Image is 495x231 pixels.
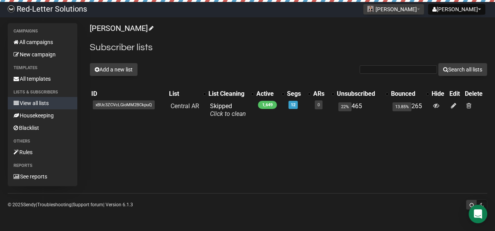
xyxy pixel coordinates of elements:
a: Troubleshooting [37,202,72,207]
th: List Cleaning: No sort applied, activate to apply an ascending sort [207,88,255,99]
a: All campaigns [8,36,77,48]
div: ID [91,90,166,98]
div: Unsubscribed [337,90,382,98]
button: Search all lists [438,63,487,76]
div: Hide [432,90,447,98]
p: © 2025 | | | Version 6.1.3 [8,200,133,209]
div: List Cleaning [208,90,247,98]
div: Delete [465,90,486,98]
span: Skipped [210,102,246,117]
td: 265 [389,99,430,121]
th: Bounced: No sort applied, activate to apply an ascending sort [389,88,430,99]
li: Lists & subscribers [8,88,77,97]
button: [PERSON_NAME] [428,4,485,15]
th: Segs: No sort applied, activate to apply an ascending sort [285,88,312,99]
a: Sendy [23,202,36,207]
li: Reports [8,161,77,170]
button: Add a new list [90,63,138,76]
a: 12 [291,102,295,107]
div: Edit [449,90,462,98]
th: Unsubscribed: No sort applied, activate to apply an ascending sort [335,88,389,99]
a: All templates [8,73,77,85]
div: Bounced [391,90,422,98]
td: 465 [335,99,389,121]
div: Open Intercom Messenger [469,205,487,223]
th: ID: No sort applied, sorting is disabled [90,88,167,99]
th: Delete: No sort applied, sorting is disabled [463,88,487,99]
th: Active: No sort applied, activate to apply an ascending sort [255,88,285,99]
th: ARs: No sort applied, activate to apply an ascending sort [312,88,335,99]
button: [PERSON_NAME] [363,4,424,15]
a: [PERSON_NAME] [90,24,152,33]
h2: Subscriber lists [90,41,487,54]
img: 14.png [367,6,374,12]
div: ARs [313,90,327,98]
a: New campaign [8,48,77,61]
li: Templates [8,63,77,73]
div: Segs [287,90,304,98]
div: List [169,90,200,98]
li: Others [8,137,77,146]
li: Campaigns [8,27,77,36]
a: Rules [8,146,77,158]
span: 13.85% [393,102,411,111]
a: Central AR [171,102,199,110]
a: Click to clean [210,110,246,117]
a: See reports [8,170,77,183]
img: 983279c4004ba0864fc8a668c650e103 [8,5,15,12]
span: xBUc3ZCVcLGioMM2BCkpuQ [93,100,155,109]
span: 22% [338,102,352,111]
a: View all lists [8,97,77,109]
th: Edit: No sort applied, sorting is disabled [448,88,463,99]
th: List: No sort applied, activate to apply an ascending sort [167,88,207,99]
a: 0 [317,102,320,107]
a: Housekeeping [8,109,77,122]
a: Blacklist [8,122,77,134]
a: Support forum [73,202,103,207]
div: Active [256,90,278,98]
th: Hide: No sort applied, sorting is disabled [430,88,448,99]
span: 1,649 [258,101,277,109]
